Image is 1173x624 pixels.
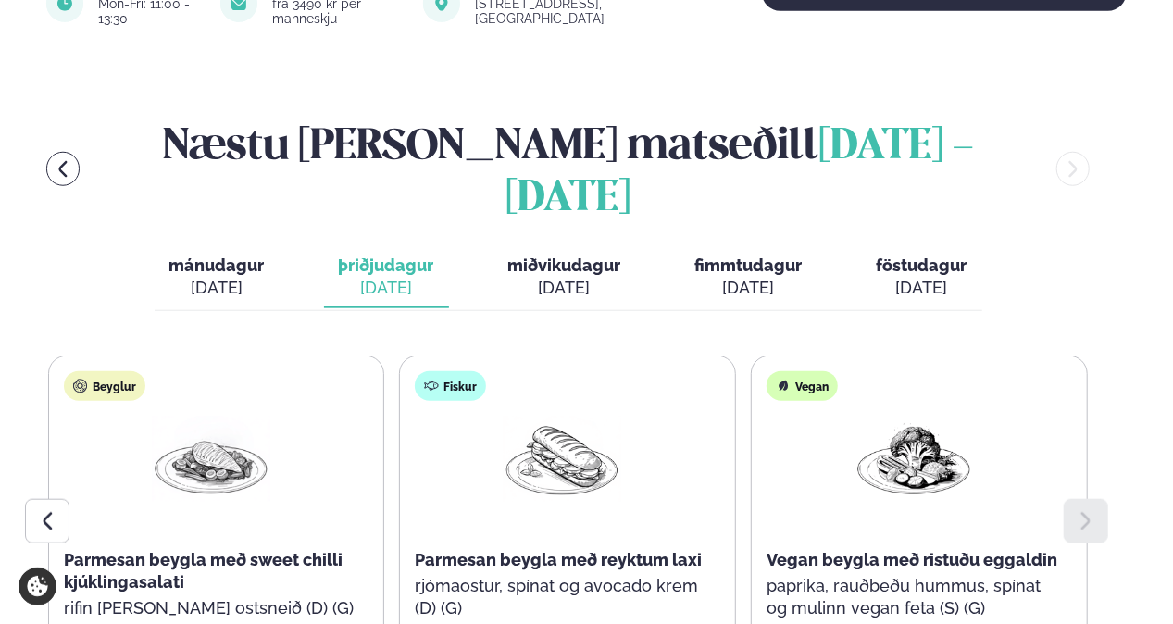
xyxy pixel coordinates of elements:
[64,597,358,619] p: rifin [PERSON_NAME] ostsneið (D) (G)
[155,247,280,308] button: mánudagur [DATE]
[415,575,709,619] p: rjómaostur, spínat og avocado krem (D) (G)
[19,568,56,605] a: Cookie settings
[680,247,817,308] button: fimmtudagur [DATE]
[339,256,434,275] span: þriðjudagur
[877,277,967,299] div: [DATE]
[102,113,1034,225] h2: Næstu [PERSON_NAME] matseðill
[877,256,967,275] span: föstudagur
[493,247,636,308] button: miðvikudagur [DATE]
[1056,152,1091,186] button: menu-btn-right
[324,247,449,308] button: þriðjudagur [DATE]
[46,152,81,186] button: menu-btn-left
[424,379,439,393] img: fish.svg
[339,277,434,299] div: [DATE]
[415,371,486,401] div: Fiskur
[862,247,982,308] button: föstudagur [DATE]
[73,379,88,393] img: bagle-new-16px.svg
[508,256,621,275] span: miðvikudagur
[64,371,145,401] div: Beyglur
[767,575,1061,619] p: paprika, rauðbeðu hummus, spínat og mulinn vegan feta (S) (G)
[695,277,803,299] div: [DATE]
[475,7,696,30] a: link
[767,550,1057,569] span: Vegan beygla með ristuðu eggaldin
[695,256,803,275] span: fimmtudagur
[415,550,702,569] span: Parmesan beygla með reyktum laxi
[855,416,973,502] img: Vegan.png
[508,277,621,299] div: [DATE]
[503,416,621,502] img: Panini.png
[64,550,343,592] span: Parmesan beygla með sweet chilli kjúklingasalati
[767,371,838,401] div: Vegan
[169,256,265,275] span: mánudagur
[169,277,265,299] div: [DATE]
[776,379,791,393] img: Vegan.svg
[152,416,270,502] img: Chicken-breast.png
